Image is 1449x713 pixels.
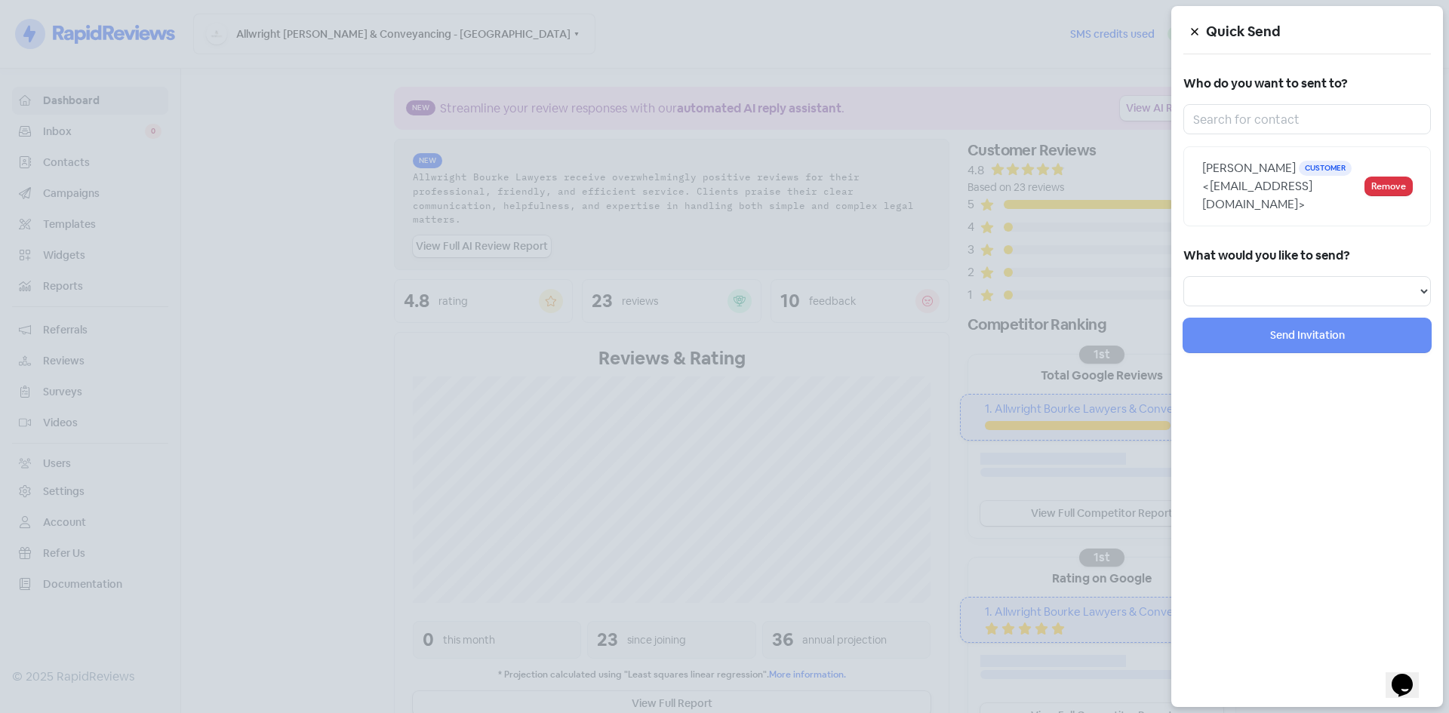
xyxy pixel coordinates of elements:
[1299,161,1352,176] span: Customer
[1206,20,1431,43] h5: Quick Send
[1202,178,1312,212] span: <[EMAIL_ADDRESS][DOMAIN_NAME]>
[1183,72,1431,95] h5: Who do you want to sent to?
[1202,160,1296,176] span: [PERSON_NAME]
[1183,318,1431,352] button: Send Invitation
[1183,244,1431,267] h5: What would you like to send?
[1183,104,1431,134] input: Search for contact
[1365,177,1412,195] button: Remove
[1386,653,1434,698] iframe: chat widget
